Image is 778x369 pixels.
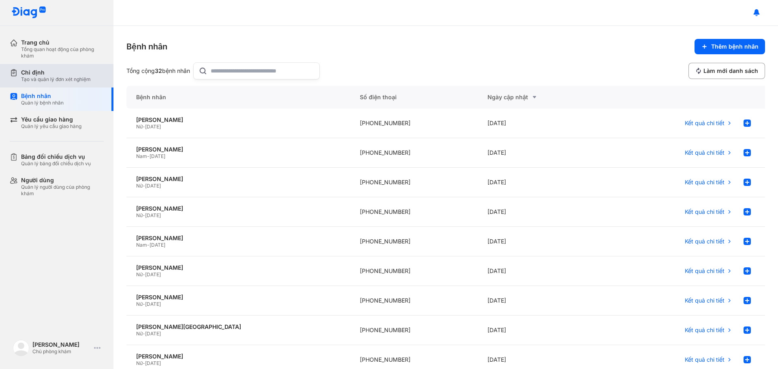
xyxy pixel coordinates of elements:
div: [PERSON_NAME] [136,264,340,271]
span: [DATE] [145,271,161,277]
div: [DATE] [478,109,605,138]
span: Nữ [136,360,143,366]
div: Người dùng [21,177,104,184]
div: [PERSON_NAME] [136,235,340,242]
span: Kết quả chi tiết [685,119,725,127]
div: [PERSON_NAME] [32,341,91,348]
div: [PERSON_NAME] [136,146,340,153]
span: - [143,271,145,277]
div: Quản lý yêu cầu giao hàng [21,123,81,130]
span: 32 [155,67,162,74]
span: - [143,331,145,337]
span: [DATE] [150,153,165,159]
div: Yêu cầu giao hàng [21,116,81,123]
div: [PERSON_NAME] [136,116,340,124]
span: Kết quả chi tiết [685,208,725,215]
div: [DATE] [478,168,605,197]
div: [PERSON_NAME][GEOGRAPHIC_DATA] [136,323,340,331]
div: [PHONE_NUMBER] [350,227,478,256]
div: [PHONE_NUMBER] [350,256,478,286]
span: Nam [136,153,147,159]
div: Chủ phòng khám [32,348,91,355]
span: - [143,183,145,189]
div: [PERSON_NAME] [136,175,340,183]
span: Kết quả chi tiết [685,297,725,304]
div: [PERSON_NAME] [136,294,340,301]
span: Nữ [136,271,143,277]
div: Số điện thoại [350,86,478,109]
span: [DATE] [150,242,165,248]
span: [DATE] [145,183,161,189]
div: [PHONE_NUMBER] [350,316,478,345]
div: Trang chủ [21,39,104,46]
div: [DATE] [478,138,605,168]
div: [DATE] [478,227,605,256]
div: [PERSON_NAME] [136,353,340,360]
div: Bảng đối chiếu dịch vụ [21,153,91,160]
div: Bệnh nhân [21,92,64,100]
span: - [147,153,150,159]
img: logo [11,6,46,19]
span: Nam [136,242,147,248]
img: logo [13,340,29,356]
div: Bệnh nhân [126,41,167,52]
div: Tạo và quản lý đơn xét nghiệm [21,76,91,83]
div: [PHONE_NUMBER] [350,286,478,316]
span: Kết quả chi tiết [685,238,725,245]
div: Tổng cộng bệnh nhân [126,67,190,75]
span: - [143,212,145,218]
span: [DATE] [145,331,161,337]
span: Kết quả chi tiết [685,356,725,363]
span: Kết quả chi tiết [685,326,725,334]
div: Tổng quan hoạt động của phòng khám [21,46,104,59]
span: Kết quả chi tiết [685,179,725,186]
div: [PERSON_NAME] [136,205,340,212]
span: - [143,124,145,130]
span: Thêm bệnh nhân [711,43,759,50]
div: Quản lý bảng đối chiếu dịch vụ [21,160,91,167]
div: [DATE] [478,256,605,286]
span: - [147,242,150,248]
span: Nữ [136,183,143,189]
button: Thêm bệnh nhân [695,39,765,54]
button: Làm mới danh sách [688,63,765,79]
div: Ngày cập nhật [487,92,596,102]
span: Làm mới danh sách [703,67,758,75]
div: [DATE] [478,286,605,316]
div: [PHONE_NUMBER] [350,197,478,227]
span: [DATE] [145,124,161,130]
span: [DATE] [145,212,161,218]
span: Nữ [136,331,143,337]
div: [DATE] [478,197,605,227]
span: Nữ [136,301,143,307]
span: Nữ [136,212,143,218]
div: Chỉ định [21,69,91,76]
div: [PHONE_NUMBER] [350,168,478,197]
div: [PHONE_NUMBER] [350,109,478,138]
span: [DATE] [145,301,161,307]
div: Bệnh nhân [126,86,350,109]
span: - [143,301,145,307]
span: - [143,360,145,366]
div: Quản lý bệnh nhân [21,100,64,106]
div: [DATE] [478,316,605,345]
div: Quản lý người dùng của phòng khám [21,184,104,197]
span: Kết quả chi tiết [685,149,725,156]
span: Nữ [136,124,143,130]
span: Kết quả chi tiết [685,267,725,275]
span: [DATE] [145,360,161,366]
div: [PHONE_NUMBER] [350,138,478,168]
